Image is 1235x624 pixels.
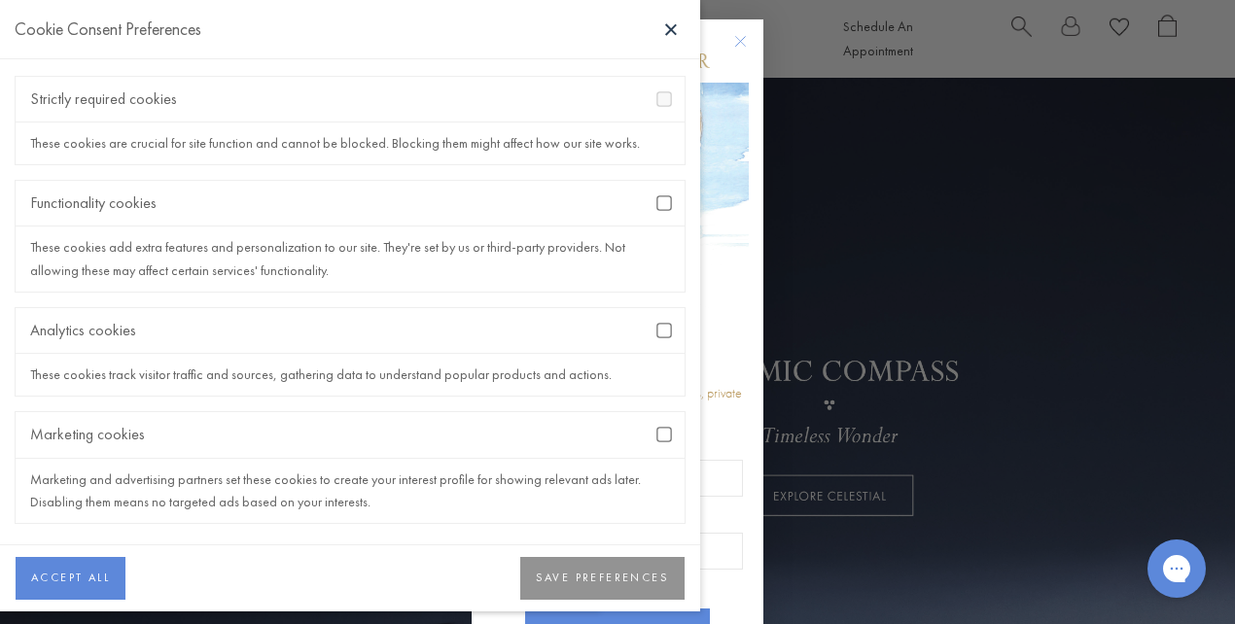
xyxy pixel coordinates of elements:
[16,459,685,523] div: Marketing and advertising partners set these cookies to create your interest profile for showing ...
[16,181,685,226] div: Functionality cookies
[15,15,201,44] div: Cookie Consent Preferences
[738,39,762,63] button: Close dialog
[16,557,125,600] button: ACCEPT ALL
[16,354,685,396] div: These cookies track visitor traffic and sources, gathering data to understand popular products an...
[16,412,685,458] div: Marketing cookies
[1138,533,1216,605] iframe: Gorgias live chat messenger
[16,122,685,164] div: These cookies are crucial for site function and cannot be blocked. Blocking them might affect how...
[16,308,685,354] div: Analytics cookies
[16,226,685,291] div: These cookies add extra features and personalization to our site. They're set by us or third-part...
[16,77,685,122] div: Strictly required cookies
[520,557,685,600] button: SAVE PREFERENCES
